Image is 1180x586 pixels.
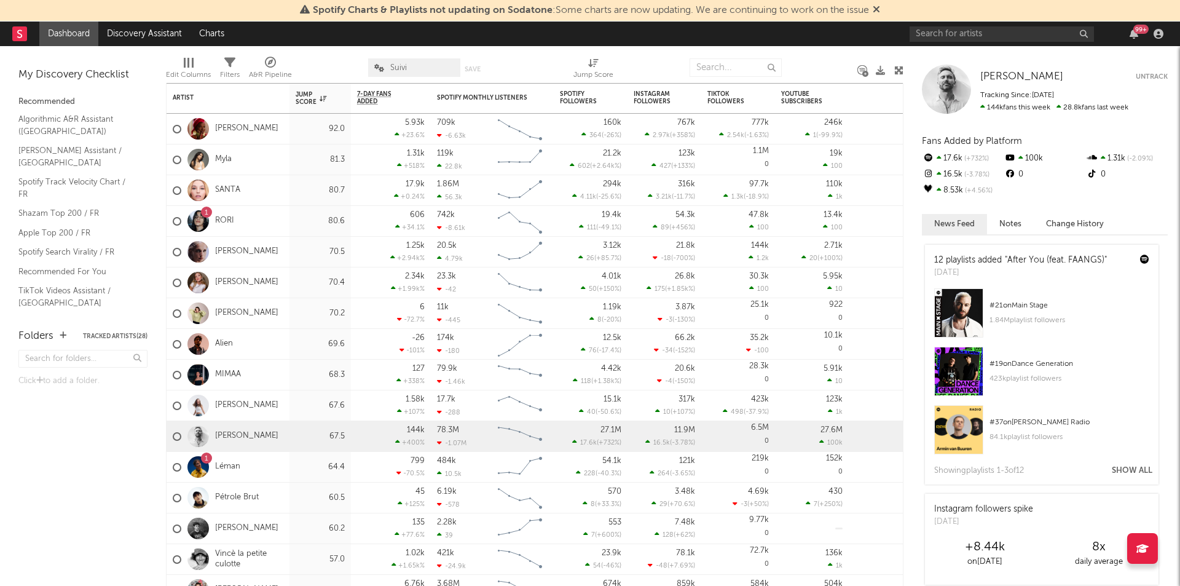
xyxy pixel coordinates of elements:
span: Tracking Since: [DATE] [980,92,1054,99]
div: ( ) [645,438,695,446]
svg: Chart title [492,267,548,298]
span: +2.64k % [592,163,619,170]
span: -3.78 % [672,440,693,446]
div: 4.42k [601,365,621,373]
div: -101 % [399,346,425,354]
span: 1.3k [731,194,744,200]
div: 67.6 [296,398,345,413]
div: Instagram Followers [634,90,677,105]
div: 0 [781,329,843,359]
div: 99 + [1133,25,1149,34]
span: : Some charts are now updating. We are continuing to work on the issue [313,6,869,15]
div: 0 [707,360,769,390]
div: 423k playlist followers [989,371,1149,386]
input: Search... [690,58,782,77]
a: RORI [215,216,234,226]
span: 427 [659,163,671,170]
span: +100 % [819,255,841,262]
div: 144k [751,242,769,250]
a: Shazam Top 200 / FR [18,207,135,220]
div: 70.2 [296,306,345,321]
span: +85.7 % [596,255,619,262]
span: 364 [589,132,602,139]
div: 12 playlists added [934,254,1107,267]
a: Alien [215,339,233,349]
span: -49.1 % [598,224,619,231]
div: -42 [437,285,456,293]
div: # 21 on Main Stage [989,298,1149,313]
div: -1.07M [437,439,466,447]
div: Click to add a folder. [18,374,147,389]
div: +338 % [396,377,425,385]
div: 21.8k [676,242,695,250]
div: 246k [824,119,843,127]
span: 111 [587,224,596,231]
div: Jump Score [573,68,613,82]
div: -445 [437,316,460,324]
div: 56.3k [437,193,462,201]
div: 1.1M [753,147,769,155]
div: ( ) [723,408,769,416]
span: -99.9 % [818,132,841,139]
div: 70.5 [296,245,345,259]
div: 174k [437,334,454,342]
span: 4.11k [580,194,596,200]
div: +34.1 % [395,223,425,231]
a: [PERSON_NAME] [215,308,278,319]
button: 99+ [1130,29,1138,39]
div: A&R Pipeline [249,68,292,82]
div: 5.95k [823,272,843,280]
a: [PERSON_NAME] [215,400,278,411]
div: 69.6 [296,337,345,352]
div: 606 [410,211,425,219]
div: -1.46k [437,378,465,386]
button: Notes [987,214,1034,234]
span: 1.2k [757,255,769,262]
span: 89 [661,224,669,231]
span: +4.56 % [963,188,993,194]
div: 21.2k [603,149,621,157]
div: ( ) [578,254,621,262]
div: My Discovery Checklist [18,68,147,82]
span: -3 [666,317,672,323]
div: 22.8k [437,162,462,170]
div: 20.6k [675,365,695,373]
a: [PERSON_NAME] Assistant / [GEOGRAPHIC_DATA] [18,144,135,169]
a: [PERSON_NAME] [215,277,278,288]
div: 127 [412,365,425,373]
span: 2.54k [727,132,744,139]
div: 81.3 [296,152,345,167]
div: ( ) [657,377,695,385]
a: [PERSON_NAME] [215,124,278,134]
div: 80.6 [296,214,345,229]
span: 100 [831,163,843,170]
span: 7-Day Fans Added [357,90,406,105]
a: [PERSON_NAME] [215,523,278,534]
a: "After You (feat. FAANGS)" [1005,256,1107,264]
div: 15.1k [604,395,621,403]
div: 317k [678,395,695,403]
span: -18 [661,255,671,262]
div: 123k [678,149,695,157]
svg: Chart title [492,175,548,206]
a: #37on[PERSON_NAME] Radio84.1kplaylist followers [925,405,1158,464]
div: 767k [677,119,695,127]
div: 19k [830,149,843,157]
div: +107 % [397,408,425,416]
svg: Chart title [492,237,548,267]
div: 26.8k [675,272,695,280]
div: 19.4k [602,211,621,219]
span: +133 % [673,163,693,170]
div: 80.7 [296,183,345,198]
div: 1.31k [1086,151,1168,167]
div: ( ) [805,131,843,139]
div: 8.53k [922,183,1004,199]
div: Filters [220,68,240,82]
span: 8 [597,317,602,323]
div: 1.25k [406,242,425,250]
div: ( ) [653,223,695,231]
div: 27.1M [600,426,621,434]
div: 1.19k [603,303,621,311]
a: Spotify Track Velocity Chart / FR [18,175,135,200]
span: -34 [662,347,673,354]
